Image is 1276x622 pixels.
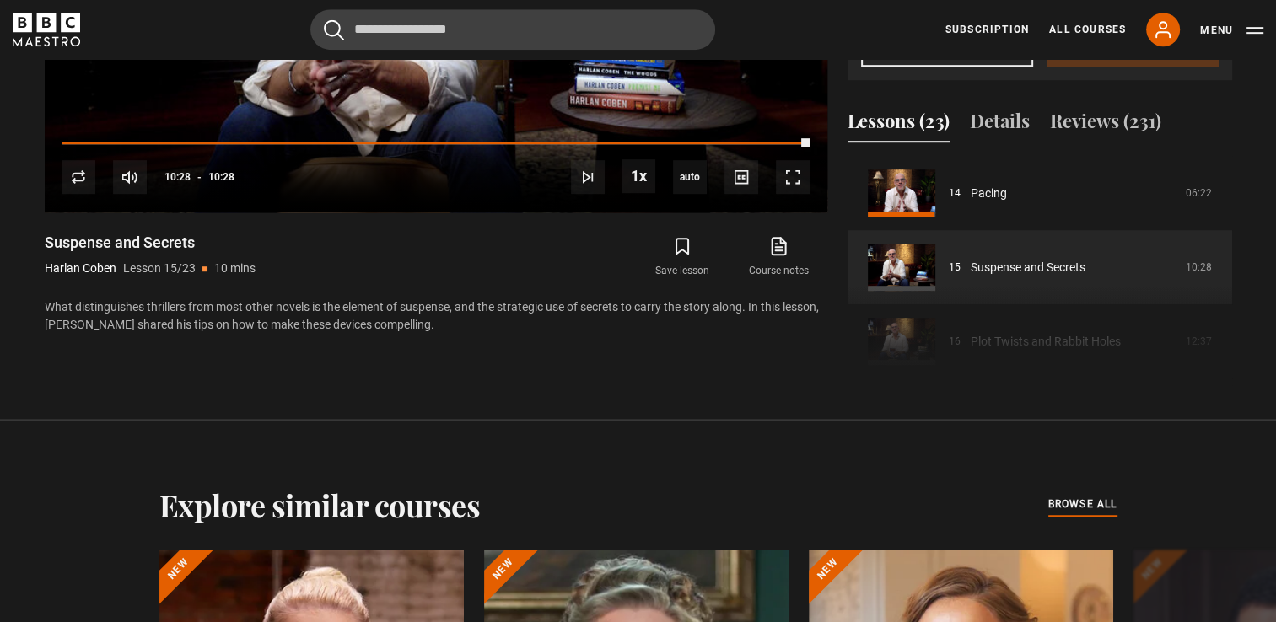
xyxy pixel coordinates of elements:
[45,233,256,253] h1: Suspense and Secrets
[971,259,1085,276] a: Suspense and Secrets
[945,22,1029,37] a: Subscription
[848,107,950,142] button: Lessons (23)
[214,260,256,277] p: 10 mins
[159,487,481,523] h2: Explore similar courses
[776,160,810,194] button: Fullscreen
[324,19,344,40] button: Submit the search query
[123,260,196,277] p: Lesson 15/23
[62,160,95,194] button: Replay
[571,160,605,194] button: Next Lesson
[45,298,827,334] p: What distinguishes thrillers from most other novels is the element of suspense, and the strategic...
[113,160,147,194] button: Mute
[724,160,758,194] button: Captions
[197,171,202,183] span: -
[971,185,1007,202] a: Pacing
[310,9,715,50] input: Search
[673,160,707,194] span: auto
[164,162,191,192] span: 10:28
[1200,22,1263,39] button: Toggle navigation
[673,160,707,194] div: Current quality: 720p
[62,142,809,145] div: Progress Bar
[1049,22,1126,37] a: All Courses
[208,162,234,192] span: 10:28
[622,159,655,193] button: Playback Rate
[970,107,1030,142] button: Details
[634,233,730,282] button: Save lesson
[45,260,116,277] p: Harlan Coben
[13,13,80,46] svg: BBC Maestro
[1048,496,1117,512] span: browse all
[730,233,826,282] a: Course notes
[1048,496,1117,514] a: browse all
[1050,107,1161,142] button: Reviews (231)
